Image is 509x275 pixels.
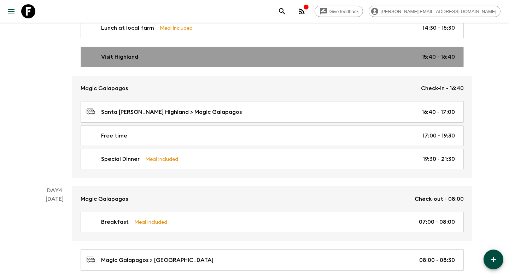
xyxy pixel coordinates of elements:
[275,4,289,18] button: search adventures
[81,84,128,93] p: Magic Galapagos
[145,155,178,163] p: Meal Included
[72,76,472,101] a: Magic GalapagosCheck-in - 16:40
[421,84,464,93] p: Check-in - 16:40
[81,18,464,38] a: Lunch at local farmMeal Included14:30 - 15:30
[419,218,455,226] p: 07:00 - 08:00
[81,212,464,232] a: BreakfastMeal Included07:00 - 08:00
[72,186,472,212] a: Magic GalapagosCheck-out - 08:00
[101,131,127,140] p: Free time
[422,53,455,61] p: 15:40 - 16:40
[81,125,464,146] a: Free time17:00 - 19:30
[134,218,167,226] p: Meal Included
[101,24,154,32] p: Lunch at local farm
[81,47,464,67] a: Visit Highland15:40 - 16:40
[101,256,213,264] p: Magic Galapagos > [GEOGRAPHIC_DATA]
[422,108,455,116] p: 16:40 - 17:00
[423,155,455,163] p: 19:30 - 21:30
[422,24,455,32] p: 14:30 - 15:30
[81,195,128,203] p: Magic Galapagos
[37,186,72,195] p: Day 4
[81,249,464,271] a: Magic Galapagos > [GEOGRAPHIC_DATA]08:00 - 08:30
[101,218,129,226] p: Breakfast
[81,101,464,123] a: Santa [PERSON_NAME] Highland > Magic Galapagos16:40 - 17:00
[326,9,363,14] span: Give feedback
[315,6,363,17] a: Give feedback
[101,108,242,116] p: Santa [PERSON_NAME] Highland > Magic Galapagos
[160,24,193,32] p: Meal Included
[369,6,501,17] div: [PERSON_NAME][EMAIL_ADDRESS][DOMAIN_NAME]
[419,256,455,264] p: 08:00 - 08:30
[415,195,464,203] p: Check-out - 08:00
[101,155,140,163] p: Special Dinner
[81,149,464,169] a: Special DinnerMeal Included19:30 - 21:30
[101,53,138,61] p: Visit Highland
[4,4,18,18] button: menu
[422,131,455,140] p: 17:00 - 19:30
[377,9,500,14] span: [PERSON_NAME][EMAIL_ADDRESS][DOMAIN_NAME]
